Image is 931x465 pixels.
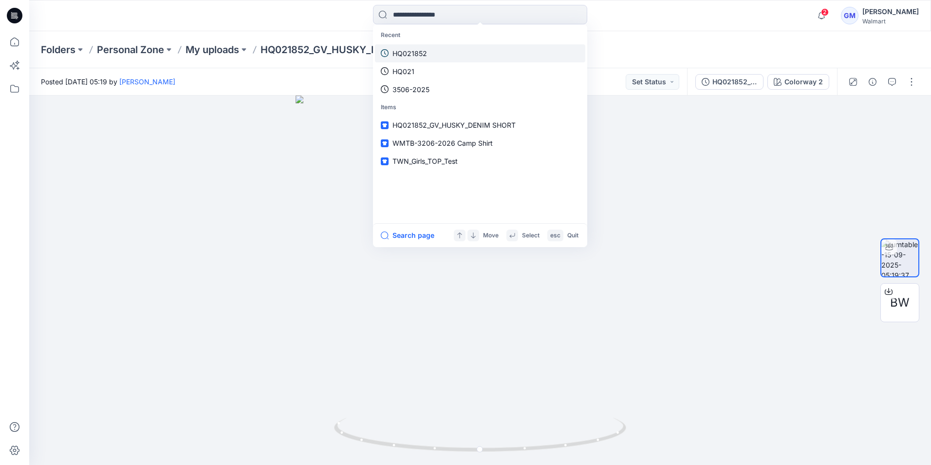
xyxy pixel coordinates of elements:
[392,121,516,129] span: HQ021852_GV_HUSKY_DENIM SHORT
[375,44,585,62] a: HQ021852
[821,8,829,16] span: 2
[261,43,439,57] p: HQ021852_GV_HUSKY_DENIM SHORT
[767,74,829,90] button: Colorway 2
[375,152,585,170] a: TWN_Girls_TOP_Test
[392,84,429,95] p: 3506-2025
[375,26,585,44] p: Recent
[862,18,919,25] div: Walmart
[483,231,499,241] p: Move
[784,77,823,87] div: Colorway 2
[865,74,880,90] button: Details
[97,43,164,57] a: Personal Zone
[381,230,434,241] button: Search page
[695,74,763,90] button: HQ021852_GV_HUSKY_DENIM SHORT
[522,231,540,241] p: Select
[119,77,175,86] a: [PERSON_NAME]
[375,80,585,98] a: 3506-2025
[41,43,75,57] a: Folders
[550,231,560,241] p: esc
[862,6,919,18] div: [PERSON_NAME]
[392,48,427,58] p: HQ021852
[186,43,239,57] a: My uploads
[375,98,585,116] p: Items
[375,134,585,152] a: WMTB-3206-2026 Camp Shirt
[375,62,585,80] a: HQ021
[881,239,918,276] img: turntable-15-09-2025-05:19:37
[375,116,585,134] a: HQ021852_GV_HUSKY_DENIM SHORT
[567,231,578,241] p: Quit
[712,77,757,87] div: HQ021852_GV_HUSKY_DENIM SHORT
[392,139,493,147] span: WMTB-3206-2026 Camp Shirt
[841,7,858,24] div: GM
[41,77,175,87] span: Posted [DATE] 05:19 by
[392,157,458,165] span: TWN_Girls_TOP_Test
[890,294,910,311] span: BW
[392,66,414,77] p: HQ021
